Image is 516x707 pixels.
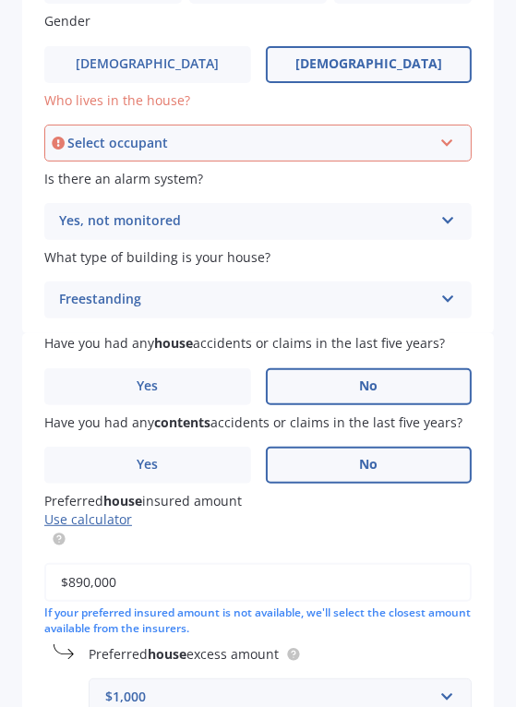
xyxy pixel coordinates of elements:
[44,335,445,353] span: Have you had any accidents or claims in the last five years?
[103,492,142,509] b: house
[44,563,472,602] input: Enter amount
[154,413,210,431] b: contents
[44,13,90,30] span: Gender
[44,492,242,509] span: Preferred insured amount
[89,645,279,663] span: Preferred excess amount
[44,510,242,529] a: Use calculator
[59,210,433,233] div: Yes, not monitored
[295,56,442,72] span: [DEMOGRAPHIC_DATA]
[105,687,433,707] div: $1,000
[137,378,158,394] span: Yes
[76,56,219,72] span: [DEMOGRAPHIC_DATA]
[44,605,472,637] div: If your preferred insured amount is not available, we'll select the closest amount available from...
[148,645,186,663] b: house
[67,133,432,153] div: Select occupant
[59,289,433,311] div: Freestanding
[137,457,158,473] span: Yes
[44,91,190,109] span: Who lives in the house?
[359,457,378,473] span: No
[44,413,462,431] span: Have you had any accidents or claims in the last five years?
[44,170,203,187] span: Is there an alarm system?
[359,378,378,394] span: No
[154,335,193,353] b: house
[44,248,270,266] span: What type of building is your house?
